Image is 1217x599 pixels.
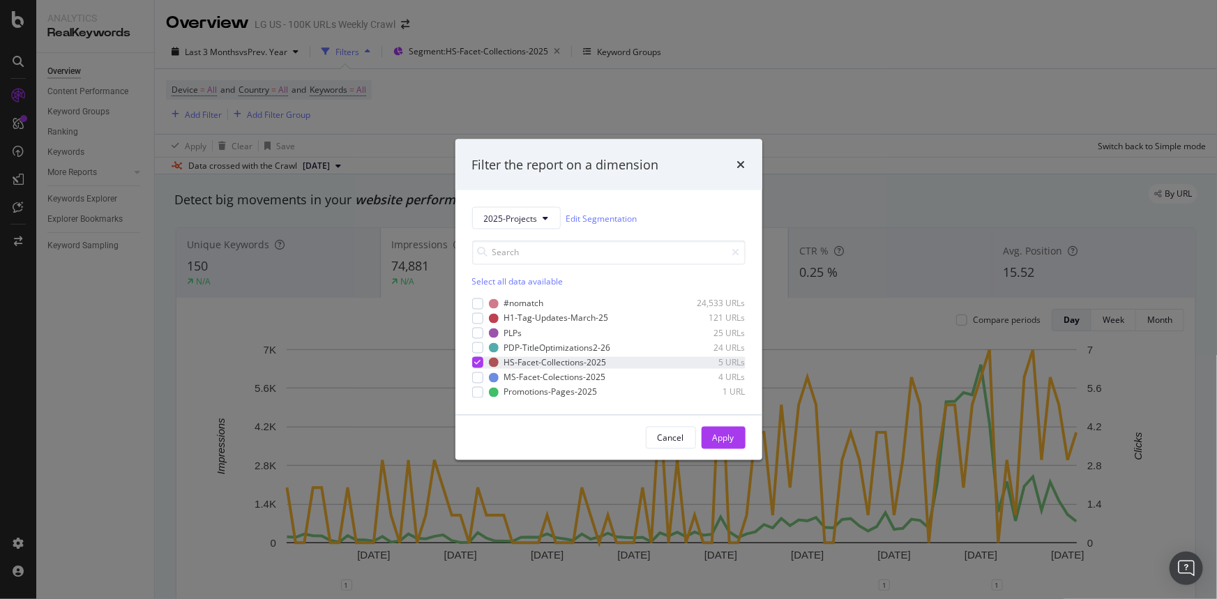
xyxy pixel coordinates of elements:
div: 1 URL [677,386,746,398]
div: Filter the report on a dimension [472,156,659,174]
div: MS-Facet-Colections-2025 [504,372,606,384]
button: Apply [702,427,746,449]
div: Select all data available [472,276,746,288]
div: 24,533 URLs [677,298,746,310]
input: Search [472,241,746,265]
div: 121 URLs [677,312,746,324]
div: #nomatch [504,298,544,310]
span: 2025-Projects [484,212,538,224]
div: HS-Facet-Collections-2025 [504,356,607,368]
div: 5 URLs [677,356,746,368]
div: 4 URLs [677,372,746,384]
div: 24 URLs [677,342,746,354]
div: Promotions-Pages-2025 [504,386,598,398]
div: H1-Tag-Updates-March-25 [504,312,609,324]
div: 25 URLs [677,327,746,339]
div: PLPs [504,327,522,339]
div: Apply [713,432,734,443]
div: Cancel [658,432,684,443]
div: PDP-TitleOptimizations2-26 [504,342,611,354]
div: times [737,156,746,174]
a: Edit Segmentation [566,211,637,225]
button: 2025-Projects [472,207,561,229]
div: Open Intercom Messenger [1170,552,1203,585]
button: Cancel [646,427,696,449]
div: modal [455,139,762,460]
